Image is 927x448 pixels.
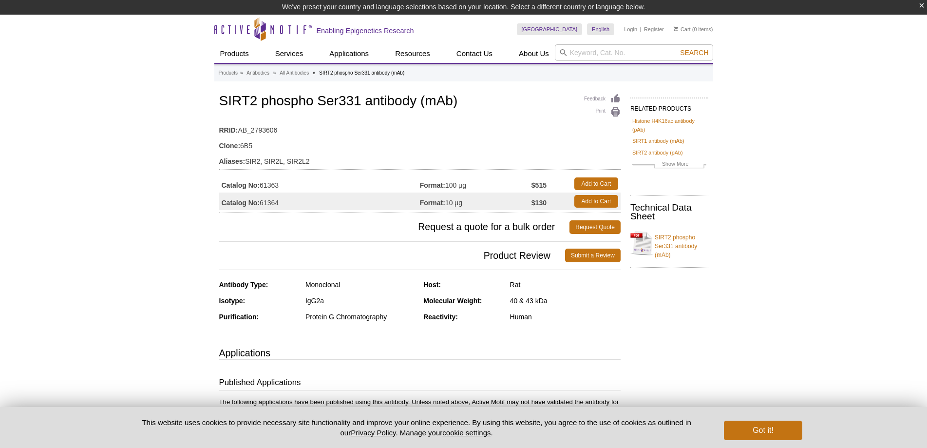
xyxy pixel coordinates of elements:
a: Contact Us [451,44,498,63]
li: (0 items) [674,23,713,35]
strong: Host: [423,281,441,289]
strong: Purification: [219,313,259,321]
a: Register [644,26,664,33]
td: 6B5 [219,136,621,151]
li: » [313,70,316,76]
strong: $515 [531,181,547,190]
td: AB_2793606 [219,120,621,136]
a: Products [219,69,238,78]
td: 10 µg [420,193,531,210]
button: Search [677,48,711,57]
a: Feedback [584,94,621,104]
div: Protein G Chromatography [305,312,416,321]
a: SIRT1 antibody (mAb) [632,136,684,145]
a: Print [584,107,621,117]
td: 61363 [219,175,420,193]
strong: Catalog No: [222,198,260,207]
a: About Us [513,44,555,63]
p: This website uses cookies to provide necessary site functionality and improve your online experie... [125,417,708,438]
img: Your Cart [674,26,678,31]
a: Histone H4K16ac antibody (pAb) [632,117,706,134]
strong: Isotype: [219,297,246,305]
a: Privacy Policy [351,429,396,437]
a: English [587,23,614,35]
a: Add to Cart [574,195,618,208]
a: Show More [632,159,706,171]
h2: RELATED PRODUCTS [630,97,708,115]
li: » [240,70,243,76]
li: SIRT2 phospho Ser331 antibody (mAb) [319,70,404,76]
a: All Antibodies [280,69,309,78]
strong: Aliases: [219,157,246,166]
li: | [640,23,642,35]
span: Request a quote for a bulk order [219,220,570,234]
h3: Applications [219,346,621,360]
a: Resources [389,44,436,63]
strong: RRID: [219,126,238,135]
td: 61364 [219,193,420,210]
a: Cart [674,26,691,33]
div: Monoclonal [305,280,416,289]
h2: Enabling Epigenetics Research [317,26,414,35]
button: Got it! [724,421,802,440]
a: Login [624,26,637,33]
div: 40 & 43 kDa [510,296,621,305]
span: Product Review [219,249,565,262]
h2: Technical Data Sheet [630,203,708,221]
a: Submit a Review [565,249,621,262]
h1: SIRT2 phospho Ser331 antibody (mAb) [219,94,621,110]
a: SIRT2 antibody (pAb) [632,148,683,157]
strong: $130 [531,198,547,207]
strong: Format: [420,198,445,207]
span: Search [680,49,708,57]
a: Applications [323,44,375,63]
strong: Catalog No: [222,181,260,190]
li: » [273,70,276,76]
strong: Antibody Type: [219,281,268,289]
strong: Format: [420,181,445,190]
button: cookie settings [442,429,491,437]
input: Keyword, Cat. No. [555,44,713,61]
strong: Reactivity: [423,313,458,321]
strong: Molecular Weight: [423,297,482,305]
a: Request Quote [569,220,621,234]
a: Antibodies [246,69,269,78]
a: Services [269,44,309,63]
h3: Published Applications [219,377,621,390]
a: SIRT2 phospho Ser331 antibody (mAb) [630,227,708,259]
div: Rat [510,280,621,289]
div: IgG2a [305,296,416,305]
strong: Clone: [219,141,241,150]
a: [GEOGRAPHIC_DATA] [517,23,583,35]
div: Human [510,312,621,321]
td: SIR2, SIR2L, SIR2L2 [219,151,621,167]
a: Products [214,44,255,63]
a: Add to Cart [574,177,618,190]
td: 100 µg [420,175,531,193]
